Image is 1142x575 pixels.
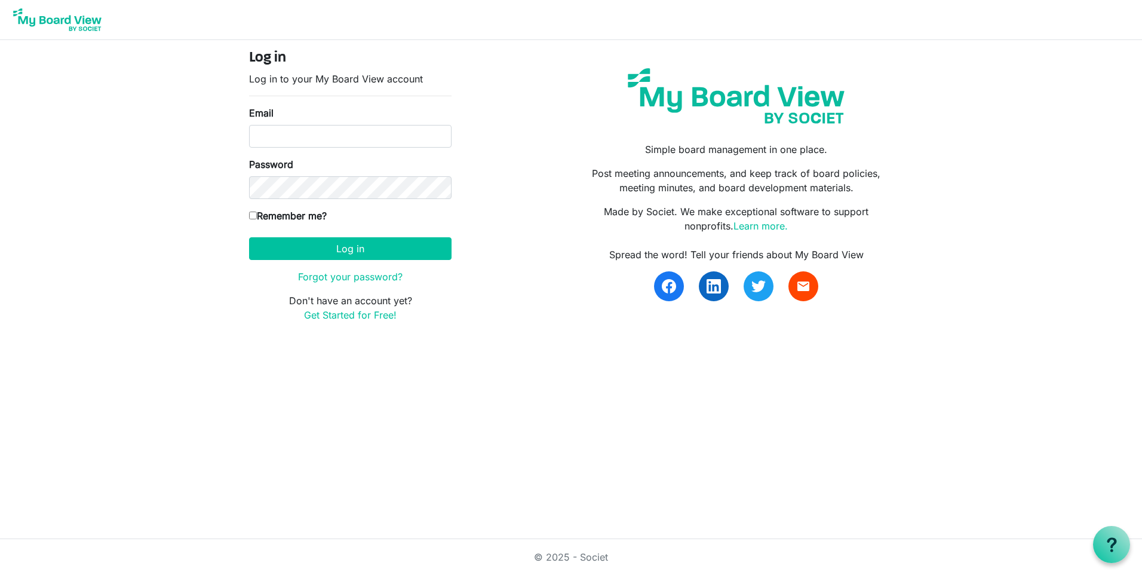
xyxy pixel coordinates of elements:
a: © 2025 - Societ [534,551,608,563]
span: email [796,279,811,293]
p: Log in to your My Board View account [249,72,452,86]
a: Get Started for Free! [304,309,397,321]
div: Spread the word! Tell your friends about My Board View [580,247,893,262]
p: Post meeting announcements, and keep track of board policies, meeting minutes, and board developm... [580,166,893,195]
img: My Board View Logo [10,5,105,35]
p: Simple board management in one place. [580,142,893,157]
img: linkedin.svg [707,279,721,293]
label: Password [249,157,293,172]
input: Remember me? [249,212,257,219]
img: my-board-view-societ.svg [619,59,854,133]
h4: Log in [249,50,452,67]
img: twitter.svg [751,279,766,293]
a: Forgot your password? [298,271,403,283]
button: Log in [249,237,452,260]
label: Remember me? [249,209,327,223]
a: email [788,271,818,301]
img: facebook.svg [662,279,676,293]
p: Don't have an account yet? [249,293,452,322]
label: Email [249,106,274,120]
p: Made by Societ. We make exceptional software to support nonprofits. [580,204,893,233]
a: Learn more. [733,220,788,232]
